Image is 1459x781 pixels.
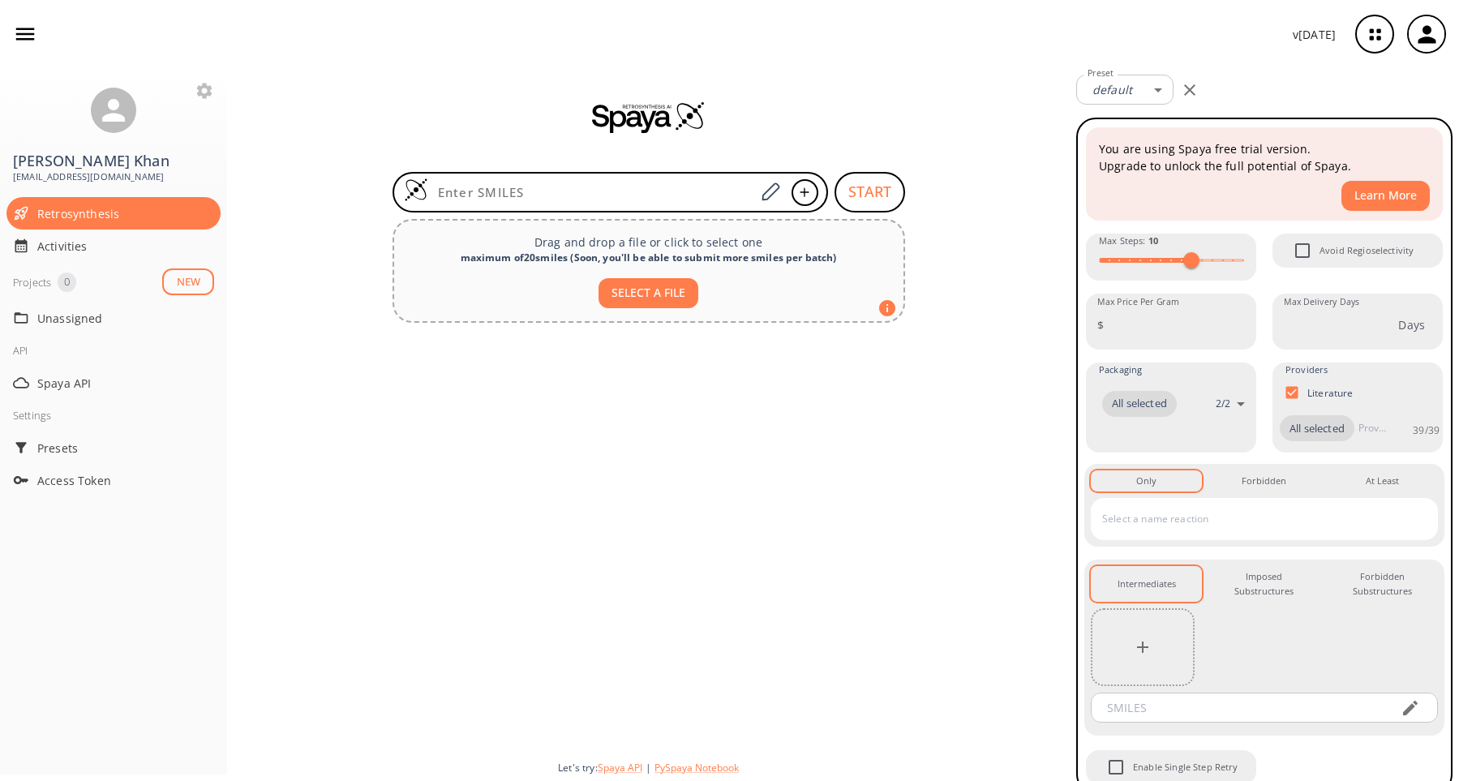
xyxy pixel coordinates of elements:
[1366,474,1399,488] div: At Least
[1293,26,1336,43] p: v [DATE]
[37,238,214,255] span: Activities
[835,172,905,212] button: START
[1092,82,1132,97] em: default
[1221,569,1307,599] div: Imposed Substructures
[6,197,221,230] div: Retrosynthesis
[599,278,698,308] button: SELECT A FILE
[1208,566,1320,603] button: Imposed Substructures
[37,310,214,327] span: Unassigned
[1216,397,1230,410] p: 2 / 2
[1097,316,1104,333] p: $
[654,761,739,775] button: PySpaya Notebook
[1091,470,1202,491] button: Only
[37,440,214,457] span: Presets
[407,234,890,251] p: Drag and drop a file or click to select one
[1327,470,1438,491] button: At Least
[1102,396,1177,412] span: All selected
[6,230,221,262] div: Activities
[1242,474,1286,488] div: Forbidden
[1096,693,1388,723] input: SMILES
[407,251,890,265] div: maximum of 20 smiles ( Soon, you'll be able to submit more smiles per batch )
[642,761,654,775] span: |
[1208,470,1320,491] button: Forbidden
[1284,296,1359,308] label: Max Delivery Days
[598,761,642,775] button: Spaya API
[1398,316,1425,333] p: Days
[37,472,214,489] span: Access Token
[6,431,221,464] div: Presets
[162,268,214,295] button: NEW
[1341,181,1430,211] button: Learn More
[1285,234,1320,268] span: Avoid Regioselectivity
[6,302,221,334] div: Unassigned
[13,272,51,292] div: Projects
[1088,67,1114,79] label: Preset
[1307,386,1354,400] p: Literature
[404,178,428,202] img: Logo Spaya
[428,184,756,200] input: Enter SMILES
[1099,363,1142,377] span: Packaging
[1354,415,1390,441] input: Provider name
[1099,234,1158,248] span: Max Steps :
[58,274,76,290] span: 0
[13,170,214,184] span: [EMAIL_ADDRESS][DOMAIN_NAME]
[1118,577,1176,591] div: Intermediates
[37,375,214,392] span: Spaya API
[1327,566,1438,603] button: Forbidden Substructures
[1340,569,1425,599] div: Forbidden Substructures
[1280,421,1354,437] span: All selected
[6,367,221,399] div: Spaya API
[1285,363,1328,377] span: Providers
[1099,140,1430,174] p: You are using Spaya free trial version. Upgrade to unlock the full potential of Spaya.
[1413,423,1440,437] p: 39 / 39
[1148,234,1158,247] strong: 10
[37,205,214,222] span: Retrosynthesis
[13,152,214,170] h3: [PERSON_NAME] Khan
[558,761,1063,775] div: Let's try:
[1320,243,1414,258] span: Avoid Regioselectivity
[1091,566,1202,603] button: Intermediates
[1097,296,1179,308] label: Max Price Per Gram
[6,464,221,496] div: Access Token
[592,101,706,133] img: Spaya logo
[1098,506,1406,532] input: Select a name reaction
[1136,474,1156,488] div: Only
[1133,760,1238,775] span: Enable Single Step Retry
